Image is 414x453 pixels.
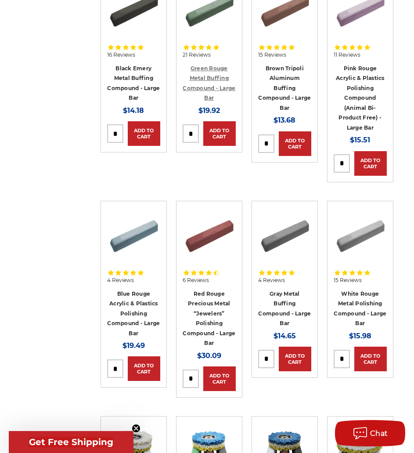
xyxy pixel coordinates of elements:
a: Add to Cart [128,356,160,381]
img: Red Rouge Jewelers Buffing Compound [183,207,236,261]
a: Add to Cart [203,121,236,146]
span: $15.98 [349,332,371,340]
span: 16 Reviews [107,52,135,58]
button: Close teaser [132,424,140,433]
a: Green Rouge Metal Buffing Compound - Large Bar [183,65,235,101]
a: Add to Cart [279,131,311,156]
span: 15 Reviews [258,52,286,58]
span: $14.65 [274,332,296,340]
a: Add to Cart [128,121,160,146]
span: 11 Reviews [334,52,360,58]
span: 4 Reviews [258,278,285,283]
span: $30.09 [197,352,221,360]
span: Chat [370,429,388,438]
img: Gray Buffing Compound [258,207,311,261]
span: Get Free Shipping [29,437,113,447]
a: Red Rouge Precious Metal “Jewelers” Polishing Compound - Large Bar [183,290,235,347]
button: Chat [335,420,405,446]
a: Add to Cart [354,347,387,371]
span: $14.18 [123,106,144,115]
span: $19.92 [198,106,220,115]
span: 6 Reviews [183,278,209,283]
span: $19.49 [122,341,145,350]
a: Pink Rouge Acrylic & Plastics Polishing Compound (Animal Bi-Product Free) - Large Bar [336,65,385,131]
a: Add to Cart [354,151,387,176]
a: Gray Metal Buffing Compound - Large Bar [258,290,311,327]
div: Get Free ShippingClose teaser [9,431,133,453]
a: Black Emery Metal Buffing Compound - Large Bar [107,65,160,101]
a: Blue Rouge Acrylic & Plastics Polishing Compound - Large Bar [107,290,160,337]
span: $15.51 [350,136,370,144]
a: Brown Tripoli Aluminum Buffing Compound - Large Bar [258,65,311,111]
span: 4 Reviews [107,278,134,283]
span: 15 Reviews [334,278,362,283]
img: Blue rouge polishing compound [107,207,160,261]
span: $13.68 [274,116,295,124]
a: Add to Cart [203,366,236,391]
span: 21 Reviews [183,52,211,58]
img: White Rouge Buffing Compound [334,207,387,261]
a: White Rouge Metal Polishing Compound - Large Bar [334,290,386,327]
a: Add to Cart [279,347,311,371]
